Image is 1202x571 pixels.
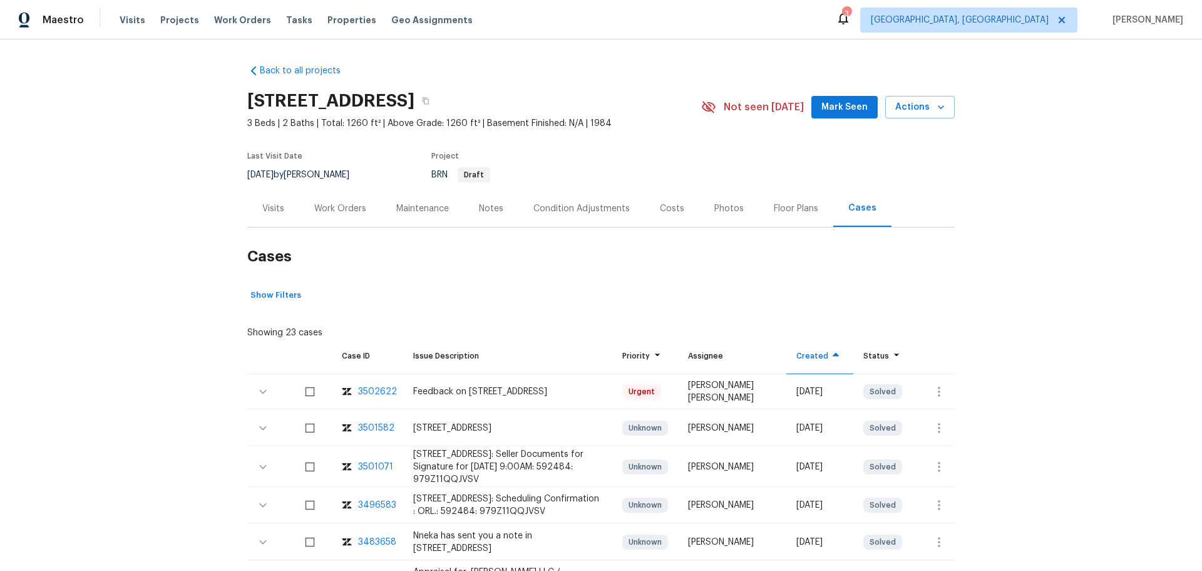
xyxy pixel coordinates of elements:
[342,461,393,473] a: zendesk-icon3501071
[533,202,630,215] div: Condition Adjustments
[796,422,843,434] div: [DATE]
[821,100,868,115] span: Mark Seen
[414,90,437,112] button: Copy Address
[120,14,145,26] span: Visits
[848,202,876,214] div: Cases
[342,536,393,548] a: zendesk-icon3483658
[865,536,901,548] span: Solved
[413,385,602,398] div: Feedback on [STREET_ADDRESS]
[342,461,352,473] img: zendesk-icon
[1107,14,1183,26] span: [PERSON_NAME]
[796,536,843,548] div: [DATE]
[431,170,490,179] span: BRN
[358,385,397,398] div: 3502622
[247,286,304,305] button: Show Filters
[396,202,449,215] div: Maintenance
[358,536,396,548] div: 3483658
[688,499,776,511] div: [PERSON_NAME]
[247,322,322,339] div: Showing 23 cases
[250,288,301,303] span: Show Filters
[479,202,503,215] div: Notes
[796,461,843,473] div: [DATE]
[327,14,376,26] span: Properties
[865,499,901,511] span: Solved
[358,422,394,434] div: 3501582
[342,422,393,434] a: zendesk-icon3501582
[688,461,776,473] div: [PERSON_NAME]
[358,461,393,473] div: 3501071
[865,422,901,434] span: Solved
[413,422,602,434] div: [STREET_ADDRESS]
[714,202,744,215] div: Photos
[342,499,352,511] img: zendesk-icon
[247,167,364,182] div: by [PERSON_NAME]
[688,536,776,548] div: [PERSON_NAME]
[865,461,901,473] span: Solved
[342,385,393,398] a: zendesk-icon3502622
[624,385,660,398] span: Urgent
[796,385,843,398] div: [DATE]
[413,350,602,362] div: Issue Description
[895,100,945,115] span: Actions
[624,536,667,548] span: Unknown
[413,530,602,555] div: Nneka has sent you a note in [STREET_ADDRESS]
[358,499,396,511] div: 3496583
[863,350,904,362] div: Status
[413,448,602,486] div: [STREET_ADDRESS]: Seller Documents for Signature for [DATE] 9:00AM: 592484: 979Z11QQJVSV
[342,422,352,434] img: zendesk-icon
[622,350,668,362] div: Priority
[885,96,955,119] button: Actions
[286,16,312,24] span: Tasks
[459,171,489,179] span: Draft
[811,96,878,119] button: Mark Seen
[624,461,667,473] span: Unknown
[660,202,684,215] div: Costs
[247,117,701,130] span: 3 Beds | 2 Baths | Total: 1260 ft² | Above Grade: 1260 ft² | Basement Finished: N/A | 1984
[624,422,667,434] span: Unknown
[247,170,274,179] span: [DATE]
[391,14,473,26] span: Geo Assignments
[413,493,602,518] div: [STREET_ADDRESS]: Scheduling Confirmation : ORL.: 592484: 979Z11QQJVSV
[247,65,367,77] a: Back to all projects
[865,385,901,398] span: Solved
[796,350,843,362] div: Created
[342,536,352,548] img: zendesk-icon
[431,152,459,160] span: Project
[871,14,1049,26] span: [GEOGRAPHIC_DATA], [GEOGRAPHIC_DATA]
[314,202,366,215] div: Work Orders
[342,350,393,362] div: Case ID
[796,499,843,511] div: [DATE]
[688,379,776,404] div: [PERSON_NAME] [PERSON_NAME]
[262,202,284,215] div: Visits
[247,95,414,107] h2: [STREET_ADDRESS]
[724,101,804,113] span: Not seen [DATE]
[342,499,393,511] a: zendesk-icon3496583
[342,385,352,398] img: zendesk-icon
[842,8,851,20] div: 3
[774,202,818,215] div: Floor Plans
[160,14,199,26] span: Projects
[688,422,776,434] div: [PERSON_NAME]
[624,499,667,511] span: Unknown
[43,14,84,26] span: Maestro
[688,350,776,362] div: Assignee
[247,228,955,286] h2: Cases
[247,152,302,160] span: Last Visit Date
[214,14,271,26] span: Work Orders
